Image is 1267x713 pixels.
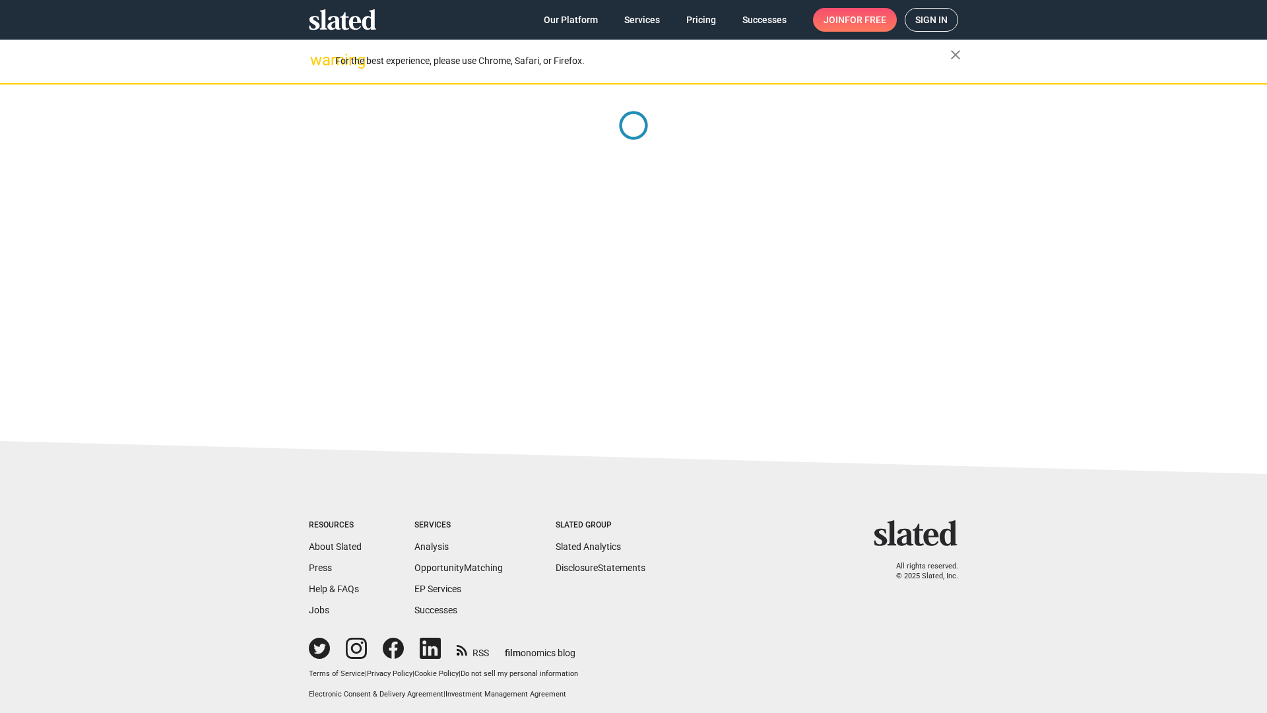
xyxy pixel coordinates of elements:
[742,8,787,32] span: Successes
[614,8,670,32] a: Services
[310,52,326,68] mat-icon: warning
[309,669,365,678] a: Terms of Service
[556,541,621,552] a: Slated Analytics
[686,8,716,32] span: Pricing
[544,8,598,32] span: Our Platform
[309,605,329,615] a: Jobs
[309,584,359,594] a: Help & FAQs
[443,690,445,698] span: |
[335,52,950,70] div: For the best experience, please use Chrome, Safari, or Firefox.
[457,639,489,660] a: RSS
[461,669,578,679] button: Do not sell my personal information
[556,520,645,531] div: Slated Group
[505,648,521,658] span: film
[624,8,660,32] span: Services
[414,562,503,573] a: OpportunityMatching
[414,520,503,531] div: Services
[505,636,575,660] a: filmonomics blog
[813,8,897,32] a: Joinfor free
[915,9,948,31] span: Sign in
[309,520,362,531] div: Resources
[365,669,367,678] span: |
[732,8,797,32] a: Successes
[445,690,566,698] a: Investment Management Agreement
[824,8,886,32] span: Join
[533,8,608,32] a: Our Platform
[309,690,443,698] a: Electronic Consent & Delivery Agreement
[414,584,461,594] a: EP Services
[845,8,886,32] span: for free
[459,669,461,678] span: |
[309,562,332,573] a: Press
[309,541,362,552] a: About Slated
[414,541,449,552] a: Analysis
[414,605,457,615] a: Successes
[882,562,958,581] p: All rights reserved. © 2025 Slated, Inc.
[412,669,414,678] span: |
[676,8,727,32] a: Pricing
[948,47,963,63] mat-icon: close
[905,8,958,32] a: Sign in
[414,669,459,678] a: Cookie Policy
[367,669,412,678] a: Privacy Policy
[556,562,645,573] a: DisclosureStatements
